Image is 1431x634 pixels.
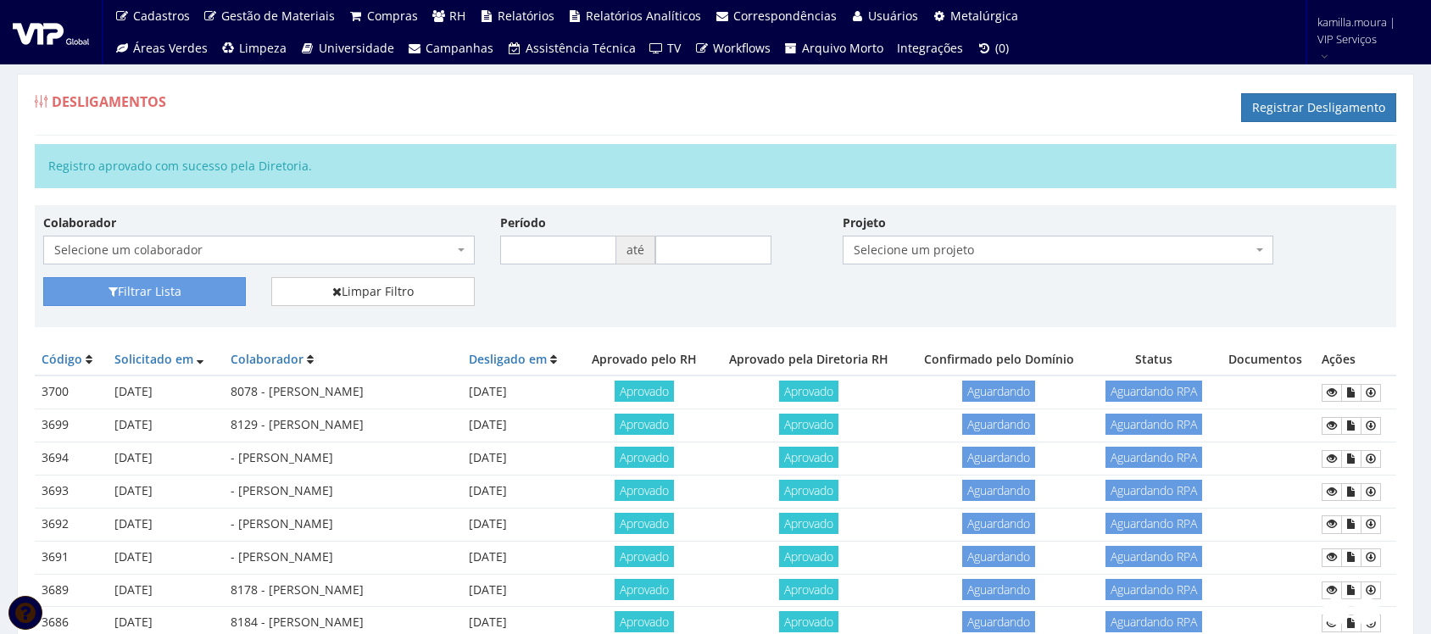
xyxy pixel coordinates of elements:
td: - [PERSON_NAME] [224,442,462,475]
span: Selecione um colaborador [43,236,475,264]
a: Documentos [1341,417,1361,435]
span: Aprovado [615,513,674,534]
img: logo [13,19,89,45]
span: Aguardando RPA [1105,513,1202,534]
span: Áreas Verdes [133,40,208,56]
a: Ficha Devolução EPIS [1361,384,1381,402]
span: TV [667,40,681,56]
a: Solicitado em [114,351,193,367]
span: Aprovado [779,414,838,435]
span: Aprovado [779,447,838,468]
span: Aguardando RPA [1105,381,1202,402]
td: [DATE] [462,409,577,442]
span: Aprovado [779,579,838,600]
a: Ficha Devolução EPIS [1361,515,1381,533]
span: Correspondências [733,8,837,24]
td: [DATE] [462,574,577,607]
span: Aguardando [962,480,1035,501]
span: Relatórios [498,8,554,24]
span: Aguardando [962,447,1035,468]
span: Limpeza [239,40,287,56]
span: Desligamentos [52,92,166,111]
span: Aguardando [962,546,1035,567]
a: Áreas Verdes [108,32,214,64]
span: Metalúrgica [950,8,1018,24]
span: Aprovado [779,513,838,534]
span: Selecione um projeto [854,242,1253,259]
th: Documentos [1216,344,1314,375]
td: [DATE] [108,508,224,541]
a: Colaborador [231,351,303,367]
td: [DATE] [462,442,577,475]
td: 3692 [35,508,108,541]
span: Aguardando [962,579,1035,600]
a: Universidade [293,32,401,64]
span: Aguardando RPA [1105,579,1202,600]
span: Selecione um colaborador [54,242,454,259]
span: Aprovado [615,480,674,501]
div: Registro aprovado com sucesso pela Diretoria. [35,144,1396,188]
a: Desligado em [469,351,547,367]
th: Ações [1315,344,1396,375]
span: Aprovado [779,546,838,567]
a: Documentos [1341,515,1361,533]
a: Limpeza [214,32,294,64]
a: Workflows [688,32,777,64]
span: Aprovado [615,414,674,435]
td: 3689 [35,574,108,607]
a: (0) [970,32,1016,64]
a: Ficha Devolução EPIS [1361,483,1381,501]
span: Aprovado [779,611,838,632]
td: [DATE] [108,475,224,508]
td: - [PERSON_NAME] [224,541,462,574]
a: Ficha Devolução EPIS [1361,581,1381,599]
span: até [616,236,655,264]
a: Ficha Devolução EPIS [1361,417,1381,435]
td: [DATE] [462,508,577,541]
span: Universidade [319,40,394,56]
span: Aprovado [615,381,674,402]
td: 3691 [35,541,108,574]
td: [DATE] [108,375,224,409]
td: [DATE] [108,541,224,574]
span: Integrações [897,40,963,56]
a: Documentos [1341,450,1361,468]
a: Arquivo Morto [777,32,891,64]
span: Aprovado [615,447,674,468]
td: 3700 [35,375,108,409]
span: Relatórios Analíticos [586,8,701,24]
span: Aguardando [962,513,1035,534]
span: Aguardando [962,611,1035,632]
a: Assistência Técnica [500,32,643,64]
a: Limpar Filtro [271,277,474,306]
span: Aguardando [962,381,1035,402]
span: Campanhas [426,40,493,56]
th: Aprovado pelo RH [577,344,711,375]
span: Gestão de Materiais [221,8,335,24]
th: Aprovado pela Diretoria RH [711,344,907,375]
span: (0) [995,40,1009,56]
th: Confirmado pelo Domínio [906,344,1091,375]
span: kamilla.moura | VIP Serviços [1317,14,1409,47]
span: Selecione um projeto [843,236,1274,264]
button: Filtrar Lista [43,277,246,306]
span: Aprovado [615,546,674,567]
span: Aguardando RPA [1105,611,1202,632]
td: 8129 - [PERSON_NAME] [224,409,462,442]
a: Registrar Desligamento [1241,93,1396,122]
label: Projeto [843,214,886,231]
a: TV [643,32,688,64]
span: Aguardando RPA [1105,480,1202,501]
td: [DATE] [462,541,577,574]
td: - [PERSON_NAME] [224,508,462,541]
a: Integrações [890,32,970,64]
label: Período [500,214,546,231]
a: Documentos [1341,581,1361,599]
td: [DATE] [108,442,224,475]
td: [DATE] [462,475,577,508]
span: Usuários [868,8,918,24]
a: Campanhas [401,32,501,64]
span: RH [449,8,465,24]
span: Aprovado [779,381,838,402]
label: Colaborador [43,214,116,231]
